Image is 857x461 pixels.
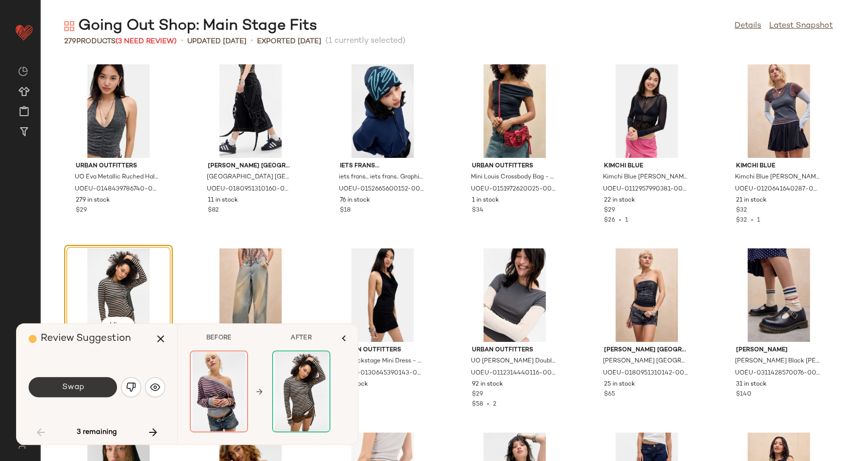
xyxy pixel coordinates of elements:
[464,248,565,342] img: 0112314440116_036_a2
[339,357,424,366] span: UO Backstage Mini Dress - Black L at Urban Outfitters
[340,206,350,215] span: $18
[736,196,767,205] span: 21 in stock
[736,162,821,171] span: Kimchi Blue
[471,173,556,182] span: Mini Louis Crossbody Bag - Red at Urban Outfitters
[604,217,615,224] span: $26
[64,16,317,36] div: Going Out Shop: Main Stage Fits
[736,390,752,399] span: $140
[340,162,425,171] span: iets frans...
[757,217,760,224] span: 1
[736,206,747,215] span: $32
[603,185,688,194] span: UOEU-0112957990381-000-001
[735,185,820,194] span: UOEU-0120641640287-000-001
[200,248,301,342] img: 0180382100696_092_a2
[735,173,820,182] span: Kimchi Blue [PERSON_NAME] Mesh Mini Skirt - Black M at Urban Outfitters
[472,380,503,389] span: 92 in stock
[18,66,28,76] img: svg%3e
[187,36,247,47] p: updated [DATE]
[603,357,688,366] span: [PERSON_NAME] [GEOGRAPHIC_DATA] Studded Denim Shorts - Black 30 at Urban Outfitters
[64,36,177,47] div: Products
[257,36,321,47] p: Exported [DATE]
[126,382,136,392] img: svg%3e
[604,196,635,205] span: 22 in stock
[736,380,767,389] span: 31 in stock
[483,401,493,408] span: •
[472,346,557,355] span: Urban Outfitters
[340,346,425,355] span: Urban Outfitters
[472,206,483,215] span: $34
[596,248,697,342] img: 0180951310142_001_a2
[339,173,424,182] span: iets frans... iets frans.. Graphic Beanie - Blue at Urban Outfitters
[332,64,433,158] img: 0152665600152_040_m
[64,21,74,31] img: svg%3e
[596,64,697,158] img: 0112957990381_001_a2
[207,185,292,194] span: UOEU-0180951310160-000-001
[12,441,32,449] img: svg%3e
[75,185,160,194] span: UOEU-0148439786740-000-001
[76,196,110,205] span: 279 in stock
[604,346,689,355] span: [PERSON_NAME] [GEOGRAPHIC_DATA]
[76,162,161,171] span: Urban Outfitters
[75,173,160,182] span: UO Eva Metallic Ruched Halter Top - Black M at Urban Outfitters
[340,196,370,205] span: 76 in stock
[332,248,433,342] img: 0130645390143_001_a2
[208,206,219,215] span: $82
[472,162,557,171] span: Urban Outfitters
[735,369,820,378] span: UOEU-0311428570076-000-001
[77,428,117,437] span: 3 remaining
[64,38,76,45] span: 279
[728,248,829,342] img: 0311428570076_001_m
[68,64,169,158] img: 0148439786740_001_a2
[736,217,747,224] span: $32
[769,20,833,32] a: Latest Snapshot
[76,206,87,215] span: $29
[208,196,238,205] span: 11 in stock
[734,20,761,32] a: Details
[615,217,625,224] span: •
[109,322,127,330] span: View
[471,357,556,366] span: UO [PERSON_NAME] Double Layer T-Shirt - Khaki XS at Urban Outfitters
[272,334,330,343] span: AFTER
[29,377,117,397] button: Swap
[604,390,615,399] span: $65
[101,317,135,335] button: View
[493,401,497,408] span: 2
[472,401,483,408] span: $58
[339,369,424,378] span: UOEU-0130645390143-000-001
[251,35,253,47] span: •
[736,346,821,355] span: [PERSON_NAME]
[200,64,301,158] img: 0180951310160_001_a2
[115,38,177,45] span: (3 Need Review)
[471,369,556,378] span: UOEU-0112314440116-000-036
[604,162,689,171] span: Kimchi Blue
[207,173,292,182] span: [GEOGRAPHIC_DATA] [GEOGRAPHIC_DATA] Black Washed Trek Jorts - Black 26 at Urban Outfitters
[472,196,499,205] span: 1 in stock
[68,248,169,342] img: 0180382100729_000_a2
[625,217,628,224] span: 1
[14,22,34,42] img: heart_red.DM2ytmEG.svg
[603,173,688,182] span: Kimchi Blue [PERSON_NAME] - Black S at Urban Outfitters
[472,390,483,399] span: $29
[728,64,829,158] img: 0120641640287_001_a2
[604,206,615,215] span: $29
[464,64,565,158] img: 0151972620025_060_a2
[603,369,688,378] span: UOEU-0180951310142-000-001
[735,357,820,366] span: [PERSON_NAME] Black [PERSON_NAME] T-Bar [PERSON_NAME] [PERSON_NAME] Shoes - Black UK 6 at Urban O...
[150,382,160,392] img: svg%3e
[181,35,183,47] span: •
[41,333,131,344] span: Review Suggestion
[604,380,635,389] span: 25 in stock
[208,162,293,171] span: [PERSON_NAME] [GEOGRAPHIC_DATA]
[747,217,757,224] span: •
[339,185,424,194] span: UOEU-0152665600152-000-040
[190,334,248,343] span: BEFORE
[61,383,84,392] span: Swap
[471,185,556,194] span: UOEU-0151972620025-000-060
[325,35,406,47] span: (1 currently selected)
